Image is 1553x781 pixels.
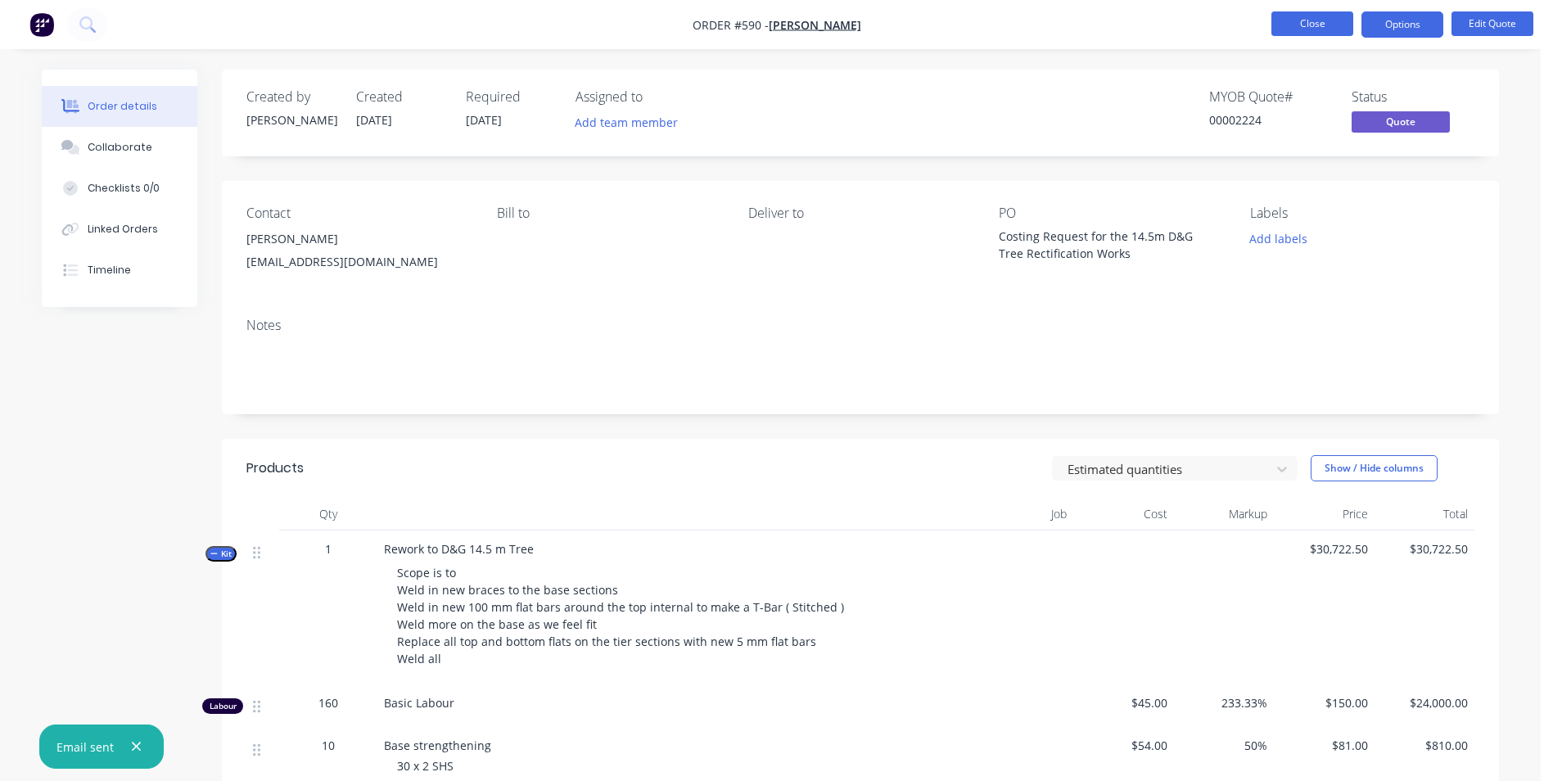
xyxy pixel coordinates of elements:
[246,318,1474,333] div: Notes
[1352,111,1450,132] span: Quote
[693,17,769,33] span: Order #590 -
[88,99,157,114] div: Order details
[1174,498,1275,530] div: Markup
[497,205,721,221] div: Bill to
[210,548,232,560] span: Kit
[576,111,687,133] button: Add team member
[246,228,471,251] div: [PERSON_NAME]
[769,17,861,33] a: [PERSON_NAME]
[1311,455,1438,481] button: Show / Hide columns
[576,89,739,105] div: Assigned to
[1280,540,1368,558] span: $30,722.50
[1451,11,1533,36] button: Edit Quote
[325,540,332,558] span: 1
[1209,111,1332,129] div: 00002224
[1352,89,1474,105] div: Status
[88,181,160,196] div: Checklists 0/0
[356,89,446,105] div: Created
[205,546,237,562] button: Kit
[1080,694,1167,711] span: $45.00
[1381,737,1469,754] span: $810.00
[246,205,471,221] div: Contact
[384,738,491,753] span: Base strengthening
[1181,694,1268,711] span: 233.33%
[1274,498,1375,530] div: Price
[567,111,687,133] button: Add team member
[1375,498,1475,530] div: Total
[1280,694,1368,711] span: $150.00
[246,251,471,273] div: [EMAIL_ADDRESS][DOMAIN_NAME]
[1240,228,1316,250] button: Add labels
[202,698,243,714] div: Labour
[318,694,338,711] span: 160
[466,112,502,128] span: [DATE]
[397,565,844,666] span: Scope is to Weld in new braces to the base sections Weld in new 100 mm flat bars around the top i...
[999,228,1203,262] div: Costing Request for the 14.5m D&G Tree Rectification Works
[1361,11,1443,38] button: Options
[1280,737,1368,754] span: $81.00
[748,205,973,221] div: Deliver to
[42,209,197,250] button: Linked Orders
[999,205,1223,221] div: PO
[1073,498,1174,530] div: Cost
[42,168,197,209] button: Checklists 0/0
[384,541,534,557] span: Rework to D&G 14.5 m Tree
[42,127,197,168] button: Collaborate
[356,112,392,128] span: [DATE]
[466,89,556,105] div: Required
[1250,205,1474,221] div: Labels
[1271,11,1353,36] button: Close
[246,89,336,105] div: Created by
[88,263,131,278] div: Timeline
[279,498,377,530] div: Qty
[246,228,471,280] div: [PERSON_NAME][EMAIL_ADDRESS][DOMAIN_NAME]
[56,738,114,756] div: Email sent
[88,222,158,237] div: Linked Orders
[1181,737,1268,754] span: 50%
[246,111,336,129] div: [PERSON_NAME]
[1381,540,1469,558] span: $30,722.50
[29,12,54,37] img: Factory
[950,498,1073,530] div: Job
[88,140,152,155] div: Collaborate
[384,695,454,711] span: Basic Labour
[42,250,197,291] button: Timeline
[246,458,304,478] div: Products
[1209,89,1332,105] div: MYOB Quote #
[1381,694,1469,711] span: $24,000.00
[322,737,335,754] span: 10
[1080,737,1167,754] span: $54.00
[42,86,197,127] button: Order details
